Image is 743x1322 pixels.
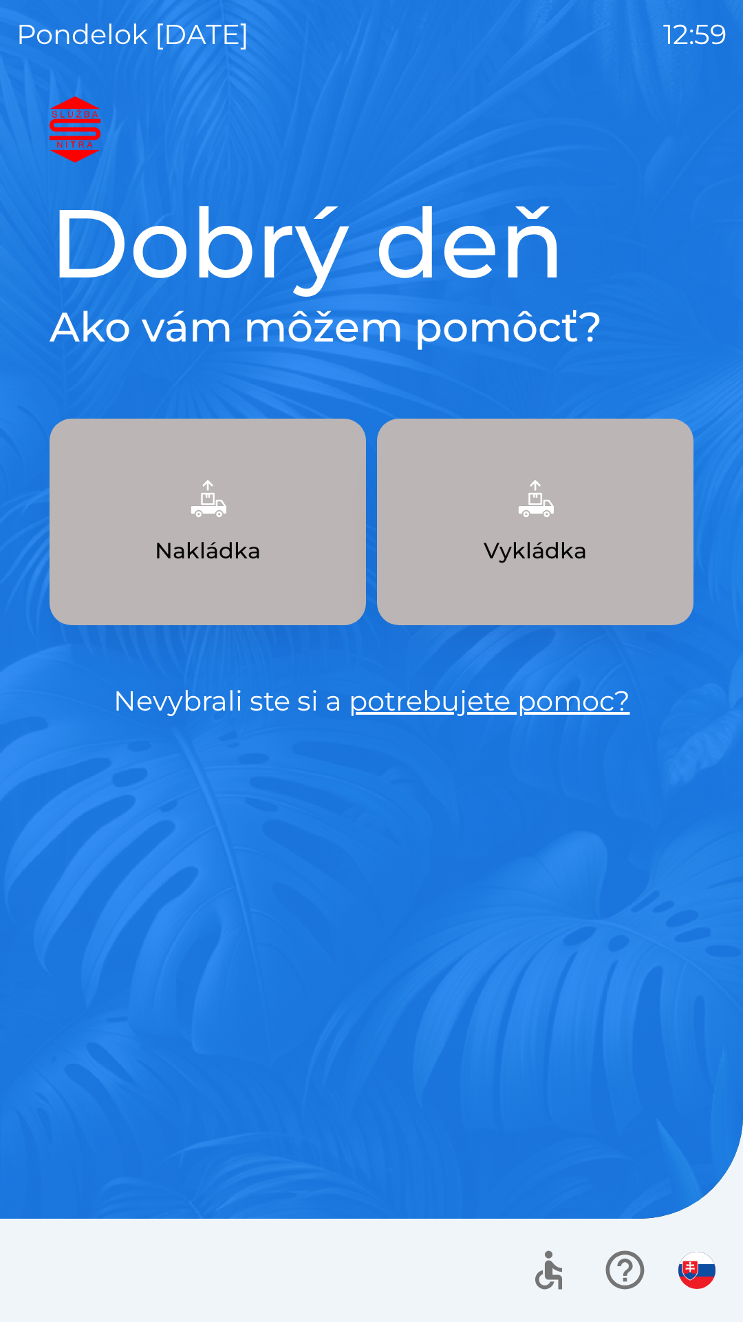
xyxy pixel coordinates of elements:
p: Vykládka [484,534,587,567]
h2: Ako vám môžem pomôcť? [50,302,693,353]
p: pondelok [DATE] [17,14,249,55]
img: Logo [50,96,693,162]
a: potrebujete pomoc? [349,684,630,717]
p: Nakládka [155,534,261,567]
img: 9957f61b-5a77-4cda-b04a-829d24c9f37e.png [177,468,238,529]
img: sk flag [678,1252,715,1289]
button: Nakládka [50,419,366,625]
img: 6e47bb1a-0e3d-42fb-b293-4c1d94981b35.png [505,468,566,529]
h1: Dobrý deň [50,185,693,302]
p: 12:59 [663,14,726,55]
button: Vykládka [377,419,693,625]
p: Nevybrali ste si a [50,680,693,722]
